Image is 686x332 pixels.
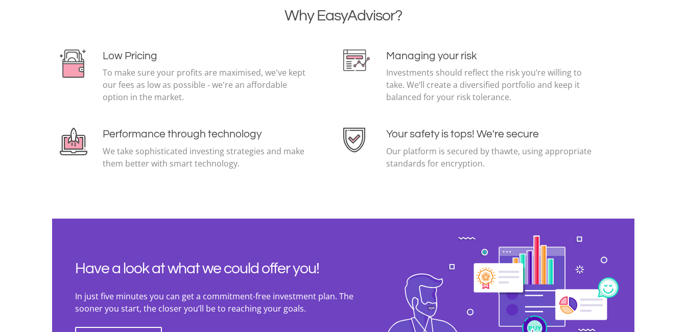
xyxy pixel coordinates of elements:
p: We take sophisticated investing strategies and make them better with smart technology. [103,145,311,170]
h2: Have a look at what we could offer you! [75,259,382,278]
p: In just five minutes you can get a commitment-free investment plan. The sooner you start, the clo... [75,290,382,315]
h2: Why EasyAdvisor? [60,7,627,25]
h4: Managing your risk [386,50,594,62]
p: Investments should reflect the risk you’re willing to take. We’ll create a diversified portfolio ... [386,66,594,103]
h4: Performance through technology [103,128,311,140]
p: To make sure your profits are maximised, we've kept our fees as low as possible - we're an afford... [103,66,311,103]
h4: Your safety is tops! We're secure [386,128,594,140]
h4: Low Pricing [103,50,311,62]
p: Our platform is secured by thawte, using appropriate standards for encryption. [386,145,594,170]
